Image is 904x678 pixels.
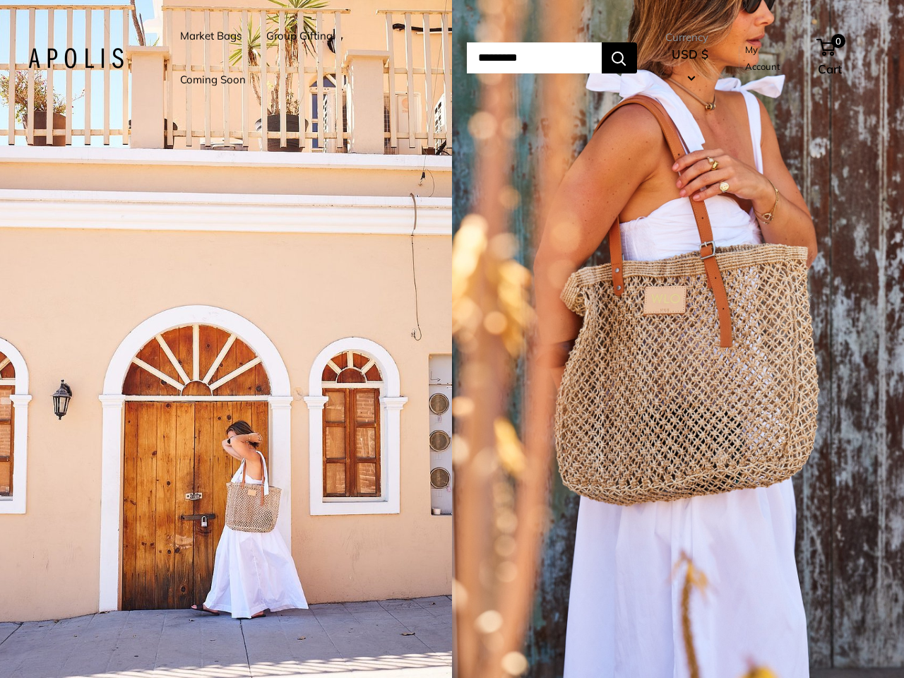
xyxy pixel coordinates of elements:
span: Cart [818,61,842,76]
span: 0 [831,34,845,48]
a: My Account [745,41,793,76]
img: Apolis [28,48,124,69]
input: Search... [467,42,602,73]
button: Search [602,42,637,73]
span: USD $ [672,47,708,61]
a: Coming Soon [180,70,246,90]
a: Group Gifting [266,26,333,46]
span: Currency [665,28,715,47]
button: USD $ [665,43,715,88]
a: 0 Cart [818,35,876,81]
a: Market Bags [180,26,242,46]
